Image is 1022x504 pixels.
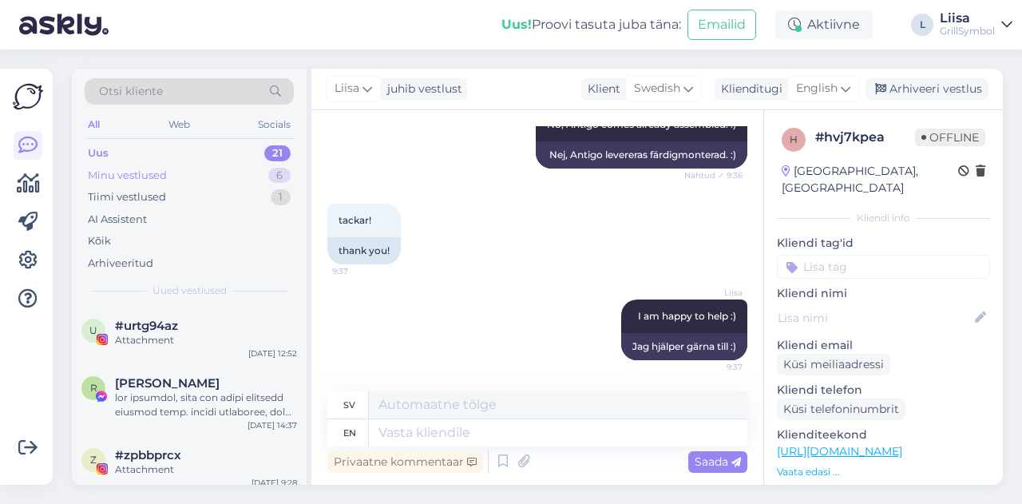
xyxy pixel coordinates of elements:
[88,189,166,205] div: Tiimi vestlused
[815,128,915,147] div: # hvj7kpea
[683,287,743,299] span: Liisa
[99,83,163,100] span: Otsi kliente
[115,391,297,419] div: lor ipsumdol, sita con adipi elitsedd eiusmod temp. incidi utlaboree, dol magnaa enima minim veni...
[255,114,294,135] div: Socials
[88,233,111,249] div: Kõik
[695,454,741,469] span: Saada
[13,81,43,112] img: Askly Logo
[90,382,97,394] span: R
[343,391,355,419] div: sv
[115,376,220,391] span: Robert Szulc
[343,419,356,446] div: en
[89,324,97,336] span: u
[940,25,995,38] div: GrillSymbol
[777,444,902,458] a: [URL][DOMAIN_NAME]
[88,168,167,184] div: Minu vestlused
[248,347,297,359] div: [DATE] 12:52
[683,361,743,373] span: 9:37
[777,427,990,443] p: Klienditeekond
[501,17,532,32] b: Uus!
[381,81,462,97] div: juhib vestlust
[85,114,103,135] div: All
[715,81,782,97] div: Klienditugi
[777,255,990,279] input: Lisa tag
[777,211,990,225] div: Kliendi info
[581,81,620,97] div: Klient
[777,399,905,420] div: Küsi telefoninumbrit
[165,114,193,135] div: Web
[335,80,359,97] span: Liisa
[796,80,838,97] span: English
[915,129,985,146] span: Offline
[90,454,97,466] span: z
[327,451,483,473] div: Privaatne kommentaar
[777,382,990,399] p: Kliendi telefon
[790,133,798,145] span: h
[252,477,297,489] div: [DATE] 9:28
[638,310,736,322] span: I am happy to help :)
[264,145,291,161] div: 21
[536,141,747,169] div: Nej, Antigo levereras färdigmonterad. :)
[327,237,401,264] div: thank you!
[621,333,747,360] div: Jag hjälper gärna till :)
[782,163,958,196] div: [GEOGRAPHIC_DATA], [GEOGRAPHIC_DATA]
[777,285,990,302] p: Kliendi nimi
[332,265,392,277] span: 9:37
[115,448,181,462] span: #zpbbprcx
[115,462,297,477] div: Attachment
[778,309,972,327] input: Lisa nimi
[777,235,990,252] p: Kliendi tag'id
[88,145,109,161] div: Uus
[88,256,153,272] div: Arhiveeritud
[775,10,873,39] div: Aktiivne
[777,337,990,354] p: Kliendi email
[268,168,291,184] div: 6
[153,284,227,298] span: Uued vestlused
[115,319,178,333] span: #urtg94az
[115,333,297,347] div: Attachment
[866,78,988,100] div: Arhiveeri vestlus
[88,212,147,228] div: AI Assistent
[940,12,1012,38] a: LiisaGrillSymbol
[683,169,743,181] span: Nähtud ✓ 9:36
[940,12,995,25] div: Liisa
[911,14,933,36] div: L
[339,214,371,226] span: tackar!
[271,189,291,205] div: 1
[248,419,297,431] div: [DATE] 14:37
[777,465,990,479] p: Vaata edasi ...
[634,80,680,97] span: Swedish
[777,354,890,375] div: Küsi meiliaadressi
[687,10,756,40] button: Emailid
[501,15,681,34] div: Proovi tasuta juba täna:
